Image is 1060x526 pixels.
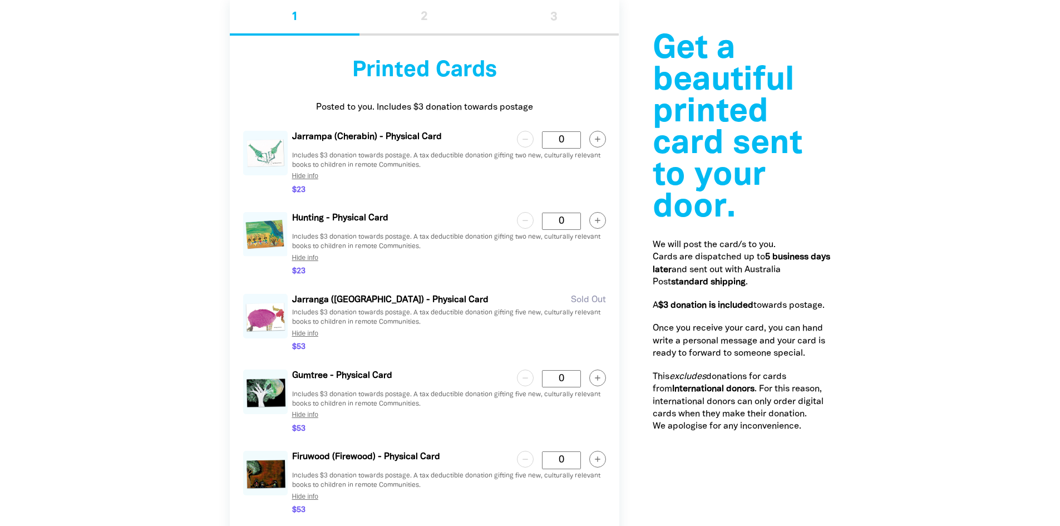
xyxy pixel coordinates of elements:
[653,299,831,312] p: A towards postage.
[292,212,508,224] p: Hunting - Physical Card
[243,370,288,414] img: raisley-owl-card-jpg-7db1a6.jpg
[292,294,520,306] p: Jarranga ([GEOGRAPHIC_DATA]) - Physical Card
[563,286,614,314] p: Sold Out
[288,406,323,423] button: Hide info
[292,342,305,353] span: $53
[243,49,606,92] h3: Printed Cards
[243,451,288,495] img: raisley-sky-card-jpg-9c8424.jpg
[243,101,606,114] p: Posted to you. Includes $3 donation towards postage
[243,212,288,257] img: hunting-png-236049.png
[653,420,831,432] p: We apologise for any inconvenience.
[292,185,305,196] span: $23
[288,488,323,505] button: Hide info
[292,424,305,435] span: $53
[292,233,606,252] p: Includes $3 donation towards postage. A tax deductible donation gifting two new, culturally relev...
[243,294,288,338] img: buffalo-png-ccd79d.png
[292,505,305,516] span: $53
[292,266,305,277] span: $23
[292,390,606,409] p: Includes $3 donation towards postage. A tax deductible donation gifting five new, culturally rele...
[288,249,323,266] button: Hide info
[292,471,606,490] p: Includes $3 donation towards postage. A tax deductible donation gifting five new, culturally rele...
[292,451,508,463] p: Firuwood (Firewood) - Physical Card
[653,239,831,251] p: We will post the card/s to you.
[653,251,831,288] p: Cards are dispatched up to and sent out with Australia Post .
[288,325,323,342] button: Hide info
[292,370,508,382] p: Gumtree - Physical Card
[669,373,706,381] em: excludes
[292,131,508,143] p: Jarrampa (Cherabin) - Physical Card
[243,131,288,175] img: jarrampa-png-e6d94c.png
[653,34,802,223] span: Get a beautiful printed card sent to your door.
[658,302,753,309] strong: $3 donation is included
[653,371,831,421] p: This donations for cards from . For this reason, international donors can only order digital card...
[672,385,755,393] strong: International donors
[653,322,831,360] p: Once you receive your card, you can hand write a personal message and your card is ready to forwa...
[292,151,606,170] p: Includes $3 donation towards postage. A tax deductible donation gifting two new, culturally relev...
[292,308,606,327] p: Includes $3 donation towards postage. A tax deductible donation gifting five new, culturally rele...
[671,278,746,286] strong: standard shipping
[288,168,323,184] button: Hide info
[653,253,830,273] strong: 5 business days later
